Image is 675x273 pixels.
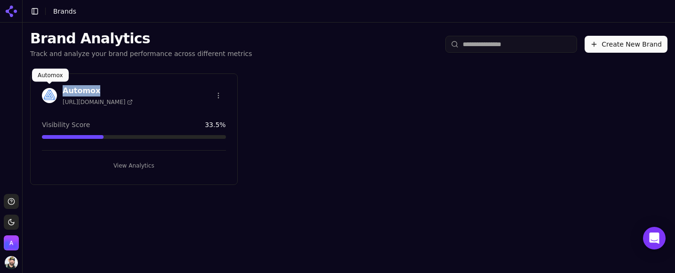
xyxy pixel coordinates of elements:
button: Create New Brand [585,36,667,53]
button: Open user button [5,256,18,269]
div: Open Intercom Messenger [643,227,666,249]
span: [URL][DOMAIN_NAME] [63,98,133,106]
button: Open organization switcher [4,235,19,250]
h1: Brand Analytics [30,30,252,47]
nav: breadcrumb [53,7,76,16]
img: Automox [4,235,19,250]
span: Visibility Score [42,120,90,129]
span: Brands [53,8,76,15]
span: 33.5 % [205,120,225,129]
p: Automox [38,72,63,79]
img: Automox [42,88,57,103]
img: Jon Levenson [5,256,18,269]
button: View Analytics [42,158,226,173]
p: Track and analyze your brand performance across different metrics [30,49,252,58]
h3: Automox [63,85,133,96]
